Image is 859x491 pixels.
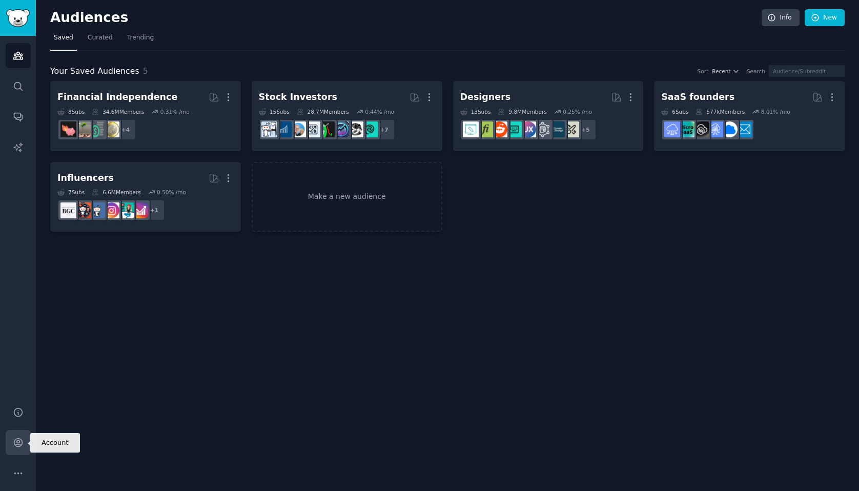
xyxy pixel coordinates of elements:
a: Curated [84,30,116,51]
img: socialmedia [75,202,91,218]
a: Make a new audience [252,162,442,232]
input: Audience/Subreddit [769,65,845,77]
div: Search [747,68,765,75]
a: Influencers7Subs6.6MMembers0.50% /mo+1InstagramGrowthTipsinfluencermarketingInstagramMarketingIns... [50,162,241,232]
div: + 4 [115,119,136,140]
img: FinancialPlanning [89,121,105,137]
div: 577k Members [696,108,745,115]
div: 6 Sub s [661,108,688,115]
div: 8 Sub s [57,108,85,115]
img: Instagram [89,202,105,218]
div: + 7 [374,119,395,140]
img: StocksAndTrading [333,121,349,137]
img: Forex [304,121,320,137]
h2: Audiences [50,10,762,26]
img: UXDesign [520,121,536,137]
img: UI_Design [506,121,522,137]
div: 15 Sub s [259,108,290,115]
a: Designers13Subs9.8MMembers0.25% /mo+5UX_DesignlearndesignuserexperienceUXDesignUI_Designlogodesig... [453,81,644,151]
img: InstagramGrowthTips [132,202,148,218]
a: Financial Independence8Subs34.6MMembers0.31% /mo+4UKPersonalFinanceFinancialPlanningFirefatFIRE [50,81,241,151]
a: Trending [124,30,157,51]
div: Sort [698,68,709,75]
div: 8.01 % /mo [761,108,790,115]
button: Recent [712,68,740,75]
div: + 1 [144,199,165,221]
div: SaaS founders [661,91,734,104]
img: InstagramMarketing [104,202,119,218]
span: Curated [88,33,113,43]
img: microsaas [679,121,694,137]
div: 0.25 % /mo [563,108,592,115]
div: 0.44 % /mo [365,108,394,115]
img: userexperience [535,121,550,137]
a: Info [762,9,800,27]
div: Influencers [57,172,114,185]
img: learndesign [549,121,565,137]
div: Designers [460,91,511,104]
img: options [261,121,277,137]
div: Financial Independence [57,91,177,104]
img: B2BSaaS [722,121,738,137]
div: 0.31 % /mo [160,108,190,115]
div: Stock Investors [259,91,337,104]
img: influencermarketing [118,202,134,218]
a: New [805,9,845,27]
img: swingtrading [347,121,363,137]
img: BeautyGuruChatter [60,202,76,218]
img: technicalanalysis [362,121,378,137]
span: Your Saved Audiences [50,65,139,78]
a: Saved [50,30,77,51]
img: Trading [319,121,335,137]
a: SaaS founders6Subs577kMembers8.01% /moSaaS_Email_MarketingB2BSaaSSaaSSalesNoCodeSaaSmicrosaasSaaS [654,81,845,151]
img: NoCodeSaaS [693,121,709,137]
img: web_design [463,121,479,137]
img: ValueInvesting [290,121,306,137]
div: 0.50 % /mo [157,189,186,196]
span: 5 [143,66,148,76]
img: SaaS_Email_Marketing [736,121,752,137]
img: UKPersonalFinance [104,121,119,137]
img: logodesign [492,121,507,137]
div: 13 Sub s [460,108,491,115]
div: 34.6M Members [92,108,144,115]
a: Stock Investors15Subs28.7MMembers0.44% /mo+7technicalanalysisswingtradingStocksAndTradingTradingF... [252,81,442,151]
img: SaaSSales [707,121,723,137]
img: typography [477,121,493,137]
img: SaaS [664,121,680,137]
span: Trending [127,33,154,43]
img: GummySearch logo [6,9,30,27]
span: Recent [712,68,730,75]
img: fatFIRE [60,121,76,137]
span: Saved [54,33,73,43]
div: 28.7M Members [297,108,349,115]
img: dividends [276,121,292,137]
img: UX_Design [563,121,579,137]
img: Fire [75,121,91,137]
div: 9.8M Members [498,108,546,115]
div: 6.6M Members [92,189,140,196]
div: + 5 [575,119,597,140]
div: 7 Sub s [57,189,85,196]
